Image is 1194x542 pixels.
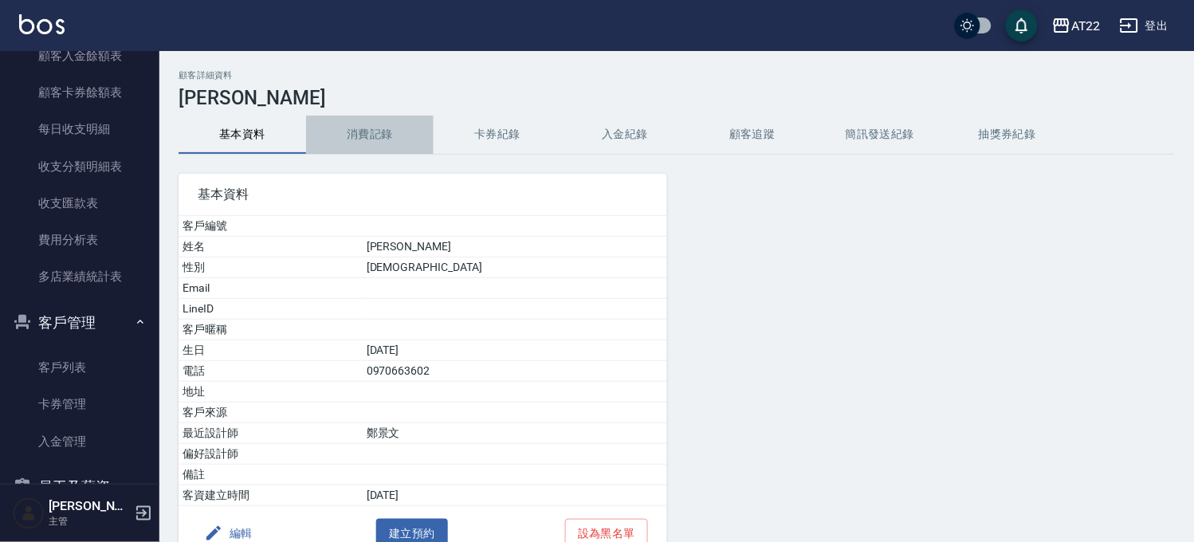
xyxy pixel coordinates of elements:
[1006,10,1038,41] button: save
[198,187,648,202] span: 基本資料
[179,320,363,340] td: 客戶暱稱
[49,514,130,528] p: 主管
[944,116,1071,154] button: 抽獎券紀錄
[6,74,153,111] a: 顧客卡券餘額表
[6,423,153,460] a: 入金管理
[179,382,363,403] td: 地址
[689,116,816,154] button: 顧客追蹤
[179,361,363,382] td: 電話
[179,237,363,257] td: 姓名
[363,340,667,361] td: [DATE]
[49,498,130,514] h5: [PERSON_NAME]
[6,258,153,295] a: 多店業績統計表
[363,361,667,382] td: 0970663602
[6,148,153,185] a: 收支分類明細表
[179,257,363,278] td: 性別
[179,423,363,444] td: 最近設計師
[6,111,153,147] a: 每日收支明細
[179,299,363,320] td: LineID
[6,466,153,508] button: 員工及薪資
[179,403,363,423] td: 客戶來源
[363,237,667,257] td: [PERSON_NAME]
[179,116,306,154] button: 基本資料
[363,423,667,444] td: 鄭景文
[179,278,363,299] td: Email
[6,349,153,386] a: 客戶列表
[13,497,45,529] img: Person
[1046,10,1107,42] button: AT22
[179,444,363,465] td: 偏好設計師
[434,116,561,154] button: 卡券紀錄
[306,116,434,154] button: 消費記錄
[179,87,1175,109] h3: [PERSON_NAME]
[363,257,667,278] td: [DEMOGRAPHIC_DATA]
[6,37,153,74] a: 顧客入金餘額表
[1071,16,1101,36] div: AT22
[561,116,689,154] button: 入金紀錄
[1113,11,1175,41] button: 登出
[19,14,65,34] img: Logo
[179,465,363,485] td: 備註
[179,216,363,237] td: 客戶編號
[179,485,363,506] td: 客資建立時間
[179,70,1175,81] h2: 顧客詳細資料
[6,386,153,422] a: 卡券管理
[816,116,944,154] button: 簡訊發送紀錄
[363,485,667,506] td: [DATE]
[179,340,363,361] td: 生日
[6,185,153,222] a: 收支匯款表
[6,302,153,344] button: 客戶管理
[6,222,153,258] a: 費用分析表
